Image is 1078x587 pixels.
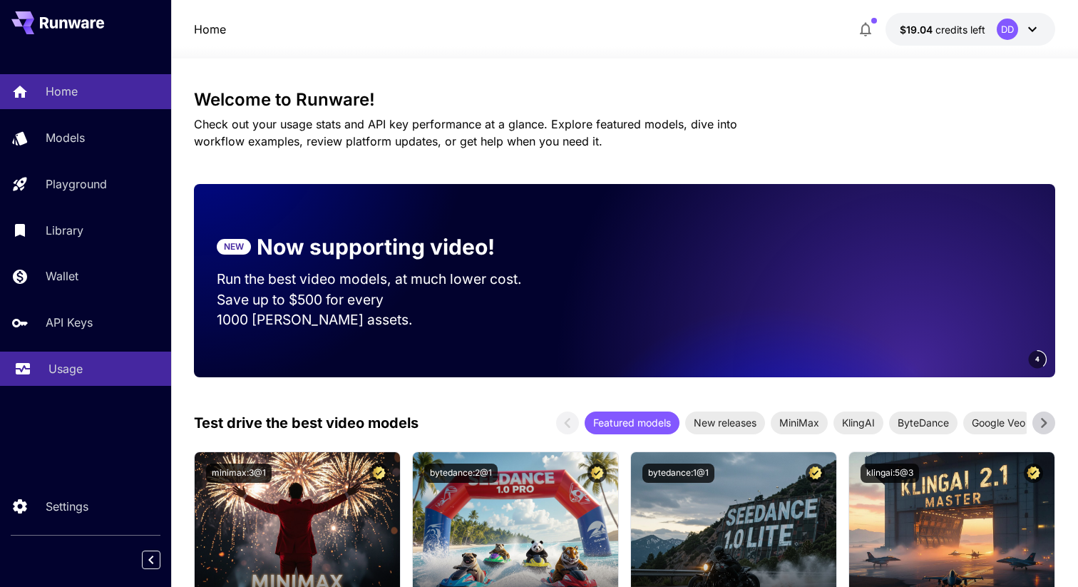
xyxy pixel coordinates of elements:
[935,24,985,36] span: credits left
[153,547,171,573] div: Collapse sidebar
[194,117,737,148] span: Check out your usage stats and API key performance at a glance. Explore featured models, dive int...
[1035,354,1039,364] span: 4
[889,415,958,430] span: ByteDance
[900,24,935,36] span: $19.04
[48,360,83,377] p: Usage
[46,175,107,193] p: Playground
[806,464,825,483] button: Certified Model – Vetted for best performance and includes a commercial license.
[46,314,93,331] p: API Keys
[685,415,765,430] span: New releases
[771,415,828,430] span: MiniMax
[900,22,985,37] div: $19.0401
[46,129,85,146] p: Models
[46,83,78,100] p: Home
[194,21,226,38] a: Home
[587,464,607,483] button: Certified Model – Vetted for best performance and includes a commercial license.
[206,464,272,483] button: minimax:3@1
[963,412,1034,434] div: Google Veo
[194,21,226,38] nav: breadcrumb
[585,412,679,434] div: Featured models
[685,412,765,434] div: New releases
[46,267,78,285] p: Wallet
[885,13,1055,46] button: $19.0401DD
[194,412,419,434] p: Test drive the best video models
[585,415,679,430] span: Featured models
[771,412,828,434] div: MiniMax
[889,412,958,434] div: ByteDance
[1024,464,1043,483] button: Certified Model – Vetted for best performance and includes a commercial license.
[861,464,919,483] button: klingai:5@3
[194,90,1055,110] h3: Welcome to Runware!
[257,231,495,263] p: Now supporting video!
[217,290,549,331] p: Save up to $500 for every 1000 [PERSON_NAME] assets.
[217,269,549,290] p: Run the best video models, at much lower cost.
[46,222,83,239] p: Library
[224,240,244,253] p: NEW
[46,498,88,515] p: Settings
[142,551,160,569] button: Collapse sidebar
[963,415,1034,430] span: Google Veo
[642,464,714,483] button: bytedance:1@1
[833,412,883,434] div: KlingAI
[424,464,498,483] button: bytedance:2@1
[997,19,1018,40] div: DD
[369,464,389,483] button: Certified Model – Vetted for best performance and includes a commercial license.
[833,415,883,430] span: KlingAI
